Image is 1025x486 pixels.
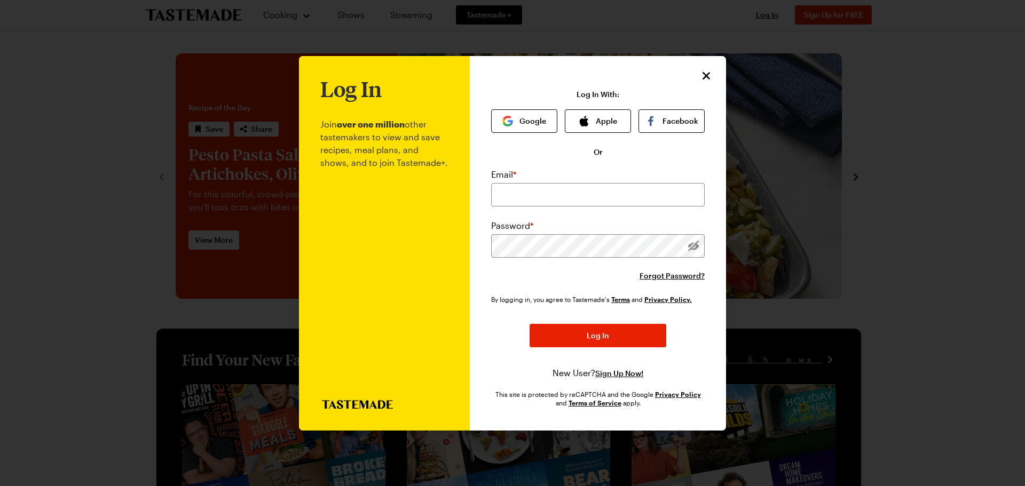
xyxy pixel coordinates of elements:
span: Log In [587,330,609,341]
a: Google Terms of Service [569,398,621,407]
button: Close [699,69,713,83]
b: over one million [337,119,405,129]
a: Google Privacy Policy [655,389,701,399]
label: Email [491,168,516,181]
button: Google [491,109,557,133]
a: Tastemade Privacy Policy [644,294,692,304]
button: Log In [530,324,666,347]
button: Forgot Password? [640,270,705,281]
p: Join other tastemakers to view and save recipes, meal plans, and shows, and to join Tastemade+. [320,101,448,400]
span: Or [594,147,603,157]
button: Apple [565,109,631,133]
a: Tastemade Terms of Service [611,294,630,304]
div: This site is protected by reCAPTCHA and the Google and apply. [491,390,705,407]
button: Facebook [638,109,705,133]
h1: Log In [320,77,382,101]
span: New User? [553,368,595,378]
button: Sign Up Now! [595,368,643,379]
label: Password [491,219,533,232]
div: By logging in, you agree to Tastemade's and [491,294,696,305]
p: Log In With: [577,90,619,99]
